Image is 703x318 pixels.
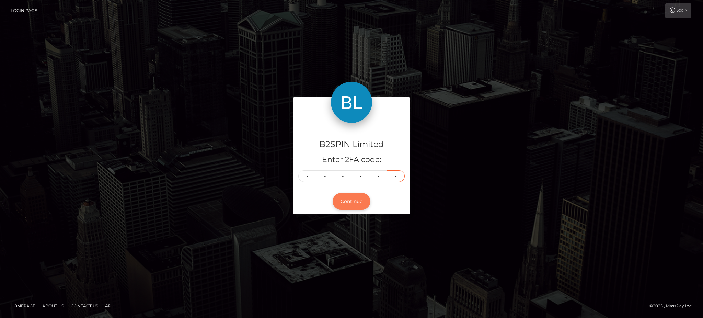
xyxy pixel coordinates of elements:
a: About Us [39,300,67,311]
img: B2SPIN Limited [331,82,372,123]
a: Login [665,3,691,18]
a: Login Page [11,3,37,18]
div: © 2025 , MassPay Inc. [649,302,698,310]
button: Continue [333,193,370,210]
a: Homepage [8,300,38,311]
a: API [102,300,115,311]
h4: B2SPIN Limited [298,138,405,150]
a: Contact Us [68,300,101,311]
h5: Enter 2FA code: [298,155,405,165]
